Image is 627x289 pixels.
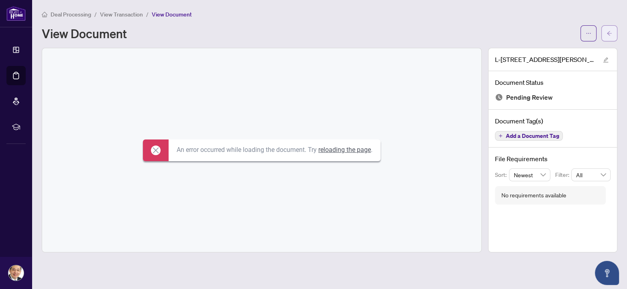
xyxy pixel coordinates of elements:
[94,10,97,19] li: /
[495,93,503,101] img: Document Status
[506,133,559,139] span: Add a Document Tag
[42,27,127,40] h1: View Document
[8,265,24,281] img: Profile Icon
[607,31,612,36] span: arrow-left
[501,191,566,200] div: No requirements available
[6,6,26,21] img: logo
[555,170,571,179] p: Filter:
[146,10,149,19] li: /
[51,11,91,18] span: Deal Processing
[495,55,595,64] span: L-[STREET_ADDRESS][PERSON_NAME] - REVISED TRADE SHEET.pdf
[514,169,546,181] span: Newest
[42,12,47,17] span: home
[595,261,619,285] button: Open asap
[499,134,503,138] span: plus
[495,154,611,164] h4: File Requirements
[495,116,611,126] h4: Document Tag(s)
[495,131,563,141] button: Add a Document Tag
[495,170,509,179] p: Sort:
[586,31,591,36] span: ellipsis
[100,11,143,18] span: View Transaction
[495,78,611,87] h4: Document Status
[603,57,609,63] span: edit
[506,92,553,103] span: Pending Review
[152,11,192,18] span: View Document
[576,169,606,181] span: All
